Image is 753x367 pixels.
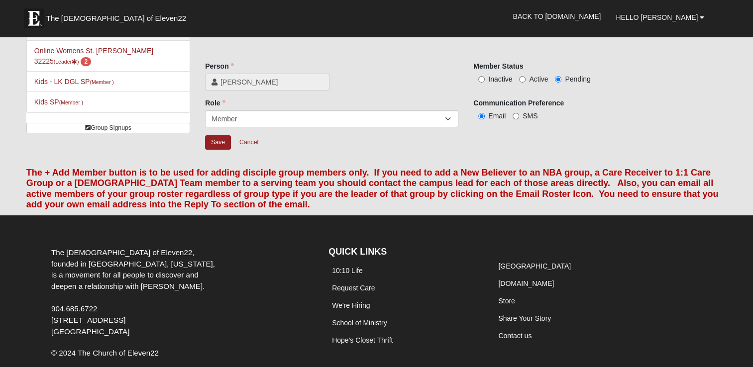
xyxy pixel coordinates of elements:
small: (Leader ) [54,59,79,65]
a: Kids SP(Member ) [34,98,83,106]
font: The + Add Member button is to be used for adding disciple group members only. If you need to add ... [26,168,719,210]
span: Active [529,75,548,83]
span: Email [488,112,506,120]
a: Online Womens St. [PERSON_NAME] 32225(Leader) 2 [34,47,153,65]
label: Person [205,61,233,71]
span: [PERSON_NAME] [220,77,323,87]
a: Share Your Story [498,314,551,322]
a: Cancel [233,135,265,150]
a: The [DEMOGRAPHIC_DATA] of Eleven22 [19,3,218,28]
a: We're Hiring [332,301,370,309]
input: Pending [555,76,561,83]
input: Email [478,113,485,119]
img: Eleven22 logo [24,8,44,28]
span: [GEOGRAPHIC_DATA] [51,327,129,336]
span: number of pending members [81,57,91,66]
h4: QUICK LINKS [328,247,480,258]
a: Contact us [498,332,532,340]
label: Member Status [473,61,523,71]
a: Group Signups [26,123,190,133]
small: (Member ) [59,99,83,105]
a: 10:10 Life [332,267,363,275]
a: Hello [PERSON_NAME] [608,5,712,30]
input: Alt+s [205,135,231,150]
label: Communication Preference [473,98,564,108]
span: Pending [565,75,590,83]
div: The [DEMOGRAPHIC_DATA] of Eleven22, founded in [GEOGRAPHIC_DATA], [US_STATE], is a movement for a... [44,247,228,338]
a: [GEOGRAPHIC_DATA] [498,262,571,270]
input: Inactive [478,76,485,83]
span: SMS [523,112,538,120]
input: Active [519,76,526,83]
span: Inactive [488,75,512,83]
a: Back to [DOMAIN_NAME] [505,4,608,29]
a: Hope's Closet Thrift [332,336,393,344]
a: School of Ministry [332,319,387,327]
small: (Member ) [90,79,113,85]
span: The [DEMOGRAPHIC_DATA] of Eleven22 [46,13,186,23]
input: SMS [513,113,519,119]
a: Kids - LK DGL SP(Member ) [34,78,114,86]
a: [DOMAIN_NAME] [498,279,554,287]
span: Hello [PERSON_NAME] [616,13,698,21]
a: Store [498,297,515,305]
label: Role [205,98,225,108]
a: Request Care [332,284,375,292]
